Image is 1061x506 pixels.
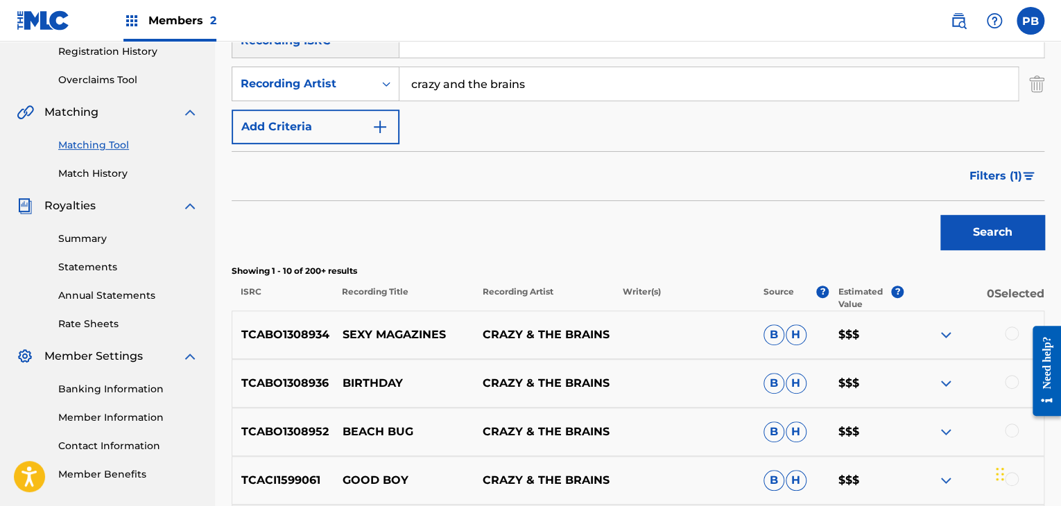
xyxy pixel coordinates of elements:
[210,14,216,27] span: 2
[58,73,198,87] a: Overclaims Tool
[786,470,806,491] span: H
[58,166,198,181] a: Match History
[333,286,474,311] p: Recording Title
[232,326,334,343] p: TCABO1308934
[1017,7,1044,35] div: User Menu
[816,286,829,298] span: ?
[986,12,1003,29] img: help
[474,375,614,392] p: CRAZY & THE BRAINS
[372,119,388,135] img: 9d2ae6d4665cec9f34b9.svg
[764,324,784,345] span: B
[938,326,954,343] img: expand
[996,453,1004,495] div: Drag
[182,104,198,121] img: expand
[786,373,806,394] span: H
[950,12,967,29] img: search
[58,232,198,246] a: Summary
[764,421,784,442] span: B
[764,286,794,311] p: Source
[938,424,954,440] img: expand
[1029,67,1044,101] img: Delete Criterion
[17,348,33,365] img: Member Settings
[829,424,904,440] p: $$$
[58,260,198,274] a: Statements
[938,472,954,489] img: expand
[838,286,892,311] p: Estimated Value
[232,375,334,392] p: TCABO1308936
[829,472,904,489] p: $$$
[182,198,198,214] img: expand
[58,317,198,331] a: Rate Sheets
[829,375,904,392] p: $$$
[17,104,34,121] img: Matching
[961,159,1044,193] button: Filters (1)
[891,286,904,298] span: ?
[614,286,754,311] p: Writer(s)
[334,424,474,440] p: BEACH BUG
[969,168,1022,184] span: Filters ( 1 )
[904,286,1044,311] p: 0 Selected
[1022,315,1061,427] iframe: Resource Center
[44,104,98,121] span: Matching
[786,324,806,345] span: H
[58,288,198,303] a: Annual Statements
[232,424,334,440] p: TCABO1308952
[232,265,1044,277] p: Showing 1 - 10 of 200+ results
[992,439,1061,506] iframe: Chat Widget
[334,326,474,343] p: SEXY MAGAZINES
[829,326,904,343] p: $$$
[44,198,96,214] span: Royalties
[58,382,198,396] a: Banking Information
[940,215,1044,250] button: Search
[44,348,143,365] span: Member Settings
[944,7,972,35] a: Public Search
[58,44,198,59] a: Registration History
[473,286,614,311] p: Recording Artist
[764,373,784,394] span: B
[474,472,614,489] p: CRAZY & THE BRAINS
[58,439,198,453] a: Contact Information
[241,76,365,92] div: Recording Artist
[232,286,333,311] p: ISRC
[58,138,198,152] a: Matching Tool
[474,424,614,440] p: CRAZY & THE BRAINS
[232,110,399,144] button: Add Criteria
[334,472,474,489] p: GOOD BOY
[786,421,806,442] span: H
[123,12,140,29] img: Top Rightsholders
[17,10,70,30] img: MLC Logo
[1023,172,1035,180] img: filter
[474,326,614,343] p: CRAZY & THE BRAINS
[981,7,1008,35] div: Help
[938,375,954,392] img: expand
[58,410,198,425] a: Member Information
[17,198,33,214] img: Royalties
[58,467,198,482] a: Member Benefits
[764,470,784,491] span: B
[182,348,198,365] img: expand
[232,472,334,489] p: TCACI1599061
[148,12,216,28] span: Members
[334,375,474,392] p: BIRTHDAY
